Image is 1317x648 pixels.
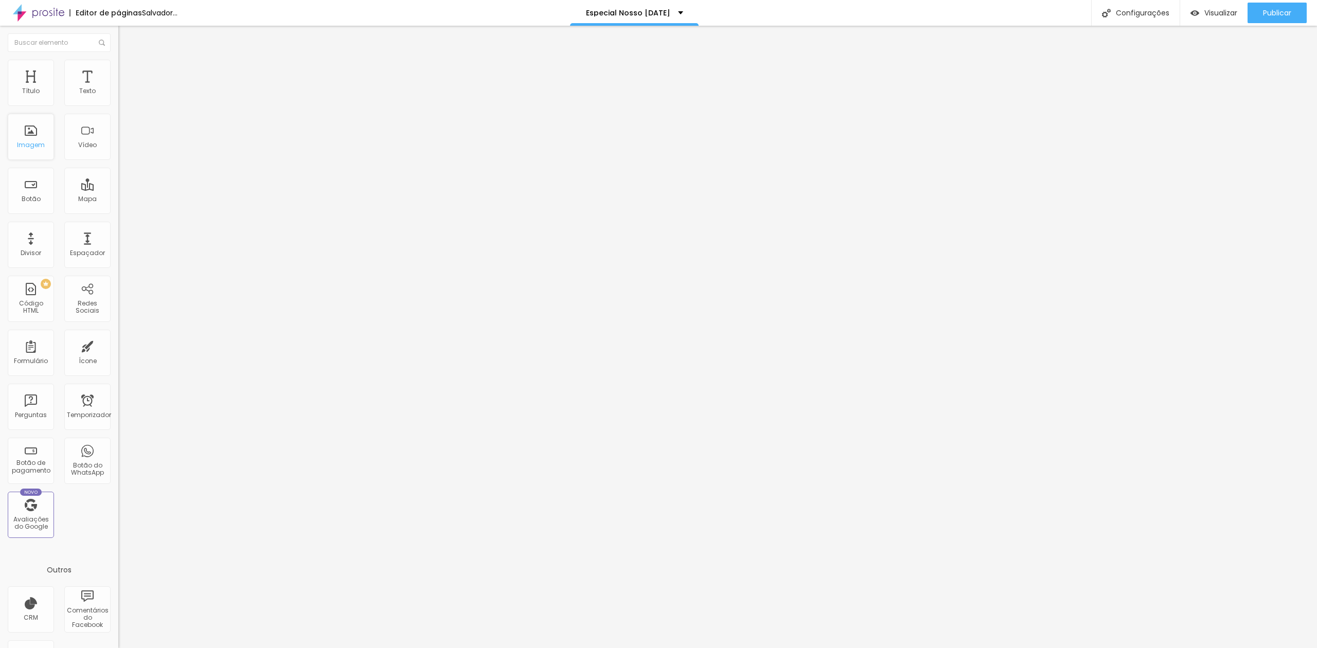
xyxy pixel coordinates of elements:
font: Texto [79,86,96,95]
font: Redes Sociais [76,299,99,315]
iframe: Editor [118,26,1317,648]
font: Mapa [78,194,97,203]
font: Novo [24,489,38,495]
font: Título [22,86,40,95]
img: view-1.svg [1190,9,1199,17]
font: Comentários do Facebook [67,606,109,629]
font: Salvador... [142,8,177,18]
font: Botão [22,194,41,203]
font: Perguntas [15,410,47,419]
font: Imagem [17,140,45,149]
font: Editor de páginas [76,8,142,18]
font: Temporizador [67,410,111,419]
font: Botão do WhatsApp [71,461,104,477]
font: Publicar [1263,8,1291,18]
font: Avaliações do Google [13,515,49,531]
font: Código HTML [19,299,43,315]
img: Ícone [1102,9,1111,17]
img: Ícone [99,40,105,46]
font: Vídeo [78,140,97,149]
font: Outros [47,565,72,575]
font: Visualizar [1204,8,1237,18]
font: Especial Nosso [DATE] [586,8,670,18]
font: Espaçador [70,248,105,257]
font: Ícone [79,356,97,365]
font: Formulário [14,356,48,365]
font: Botão de pagamento [12,458,50,474]
font: Configurações [1116,8,1169,18]
button: Visualizar [1180,3,1248,23]
font: Divisor [21,248,41,257]
font: CRM [24,613,38,622]
input: Buscar elemento [8,33,111,52]
button: Publicar [1248,3,1307,23]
